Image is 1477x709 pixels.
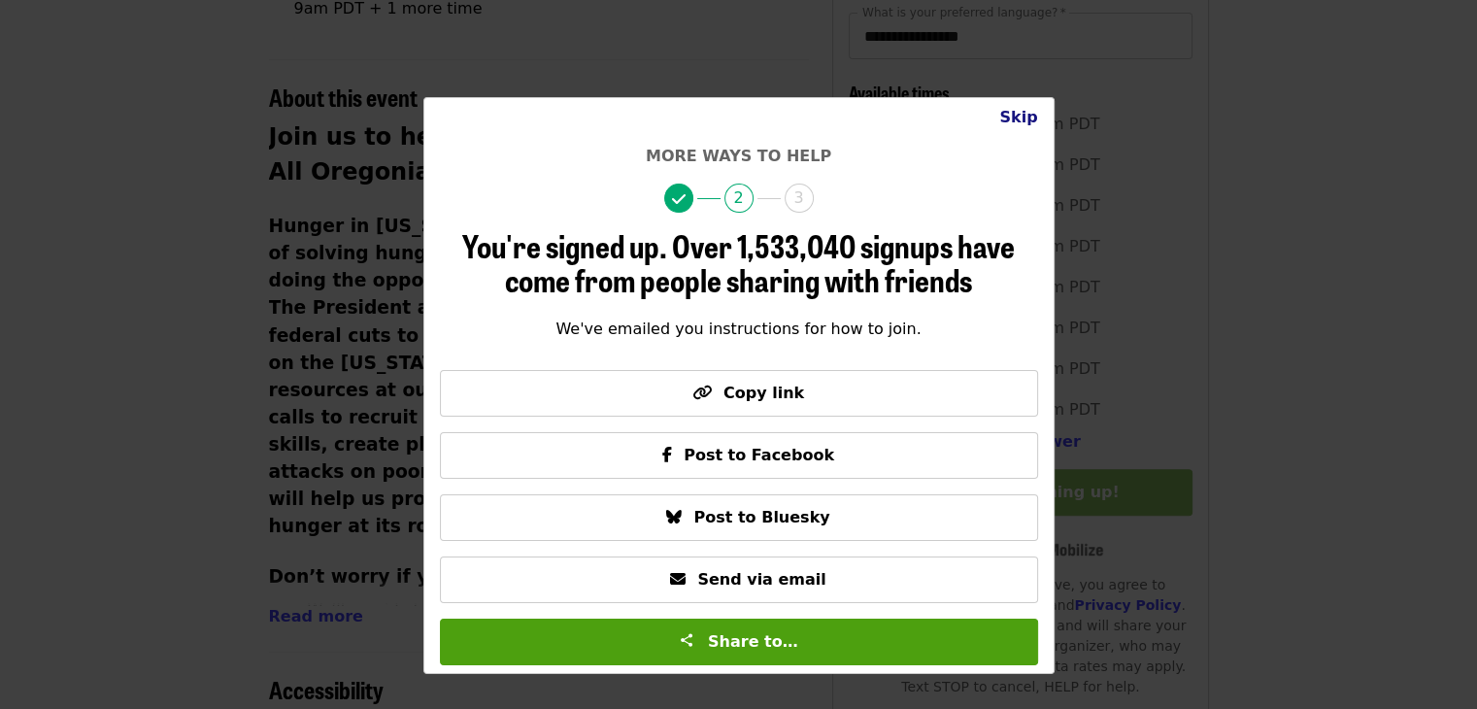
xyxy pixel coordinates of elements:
[672,190,686,209] i: check icon
[984,98,1053,137] button: Close
[440,557,1038,603] button: Send via email
[785,184,814,213] span: 3
[440,432,1038,479] button: Post to Facebook
[440,619,1038,665] button: Share to…
[440,494,1038,541] button: Post to Bluesky
[697,570,825,589] span: Send via email
[723,384,804,402] span: Copy link
[724,184,754,213] span: 2
[670,570,686,589] i: envelope icon
[555,320,921,338] span: We've emailed you instructions for how to join.
[462,222,667,268] span: You're signed up.
[646,147,831,165] span: More ways to help
[692,384,712,402] i: link icon
[708,632,798,651] span: Share to…
[666,508,682,526] i: bluesky icon
[684,446,834,464] span: Post to Facebook
[440,370,1038,417] button: Copy link
[693,508,829,526] span: Post to Bluesky
[505,222,1015,302] span: Over 1,533,040 signups have come from people sharing with friends
[662,446,672,464] i: facebook-f icon
[679,632,694,648] img: Share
